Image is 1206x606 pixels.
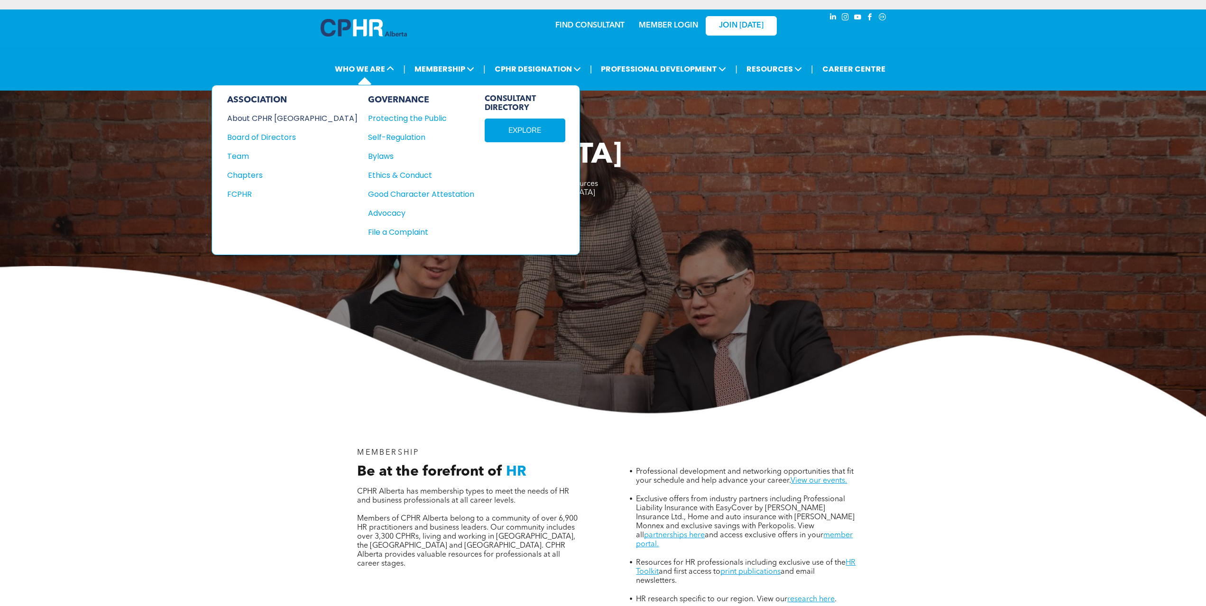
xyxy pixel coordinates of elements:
[506,465,526,479] span: HR
[227,150,358,162] a: Team
[368,131,464,143] div: Self-Regulation
[412,60,477,78] span: MEMBERSHIP
[828,12,838,25] a: linkedin
[485,119,565,142] a: EXPLORE
[227,150,345,162] div: Team
[744,60,805,78] span: RESOURCES
[368,226,464,238] div: File a Complaint
[357,449,419,457] span: MEMBERSHIP
[368,207,474,219] a: Advocacy
[368,112,464,124] div: Protecting the Public
[227,169,358,181] a: Chapters
[227,131,358,143] a: Board of Directors
[787,596,835,603] a: research here
[227,169,345,181] div: Chapters
[368,150,464,162] div: Bylaws
[853,12,863,25] a: youtube
[636,468,854,485] span: Professional development and networking opportunities that fit your schedule and help advance you...
[705,532,823,539] span: and access exclusive offers in your
[368,131,474,143] a: Self-Regulation
[321,19,407,37] img: A blue and white logo for cp alberta
[636,596,787,603] span: HR research specific to our region. View our
[555,22,625,29] a: FIND CONSULTANT
[811,59,813,79] li: |
[706,16,777,36] a: JOIN [DATE]
[598,60,729,78] span: PROFESSIONAL DEVELOPMENT
[636,568,815,585] span: and email newsletters.
[840,12,851,25] a: instagram
[492,60,584,78] span: CPHR DESIGNATION
[720,568,781,576] a: print publications
[368,188,474,200] a: Good Character Attestation
[368,207,464,219] div: Advocacy
[639,22,698,29] a: MEMBER LOGIN
[227,188,345,200] div: FCPHR
[332,60,397,78] span: WHO WE ARE
[368,226,474,238] a: File a Complaint
[877,12,888,25] a: Social network
[357,515,578,568] span: Members of CPHR Alberta belong to a community of over 6,900 HR practitioners and business leaders...
[227,112,345,124] div: About CPHR [GEOGRAPHIC_DATA]
[227,188,358,200] a: FCPHR
[485,95,565,113] span: CONSULTANT DIRECTORY
[368,95,474,105] div: GOVERNANCE
[819,60,888,78] a: CAREER CENTRE
[357,488,569,505] span: CPHR Alberta has membership types to meet the needs of HR and business professionals at all caree...
[835,596,837,603] span: .
[636,496,855,539] span: Exclusive offers from industry partners including Professional Liability Insurance with EasyCover...
[644,532,705,539] a: partnerships here
[357,465,502,479] span: Be at the forefront of
[368,112,474,124] a: Protecting the Public
[636,559,846,567] span: Resources for HR professionals including exclusive use of the
[865,12,875,25] a: facebook
[659,568,720,576] span: and first access to
[590,59,592,79] li: |
[368,169,464,181] div: Ethics & Conduct
[368,150,474,162] a: Bylaws
[719,21,764,30] span: JOIN [DATE]
[368,169,474,181] a: Ethics & Conduct
[636,559,856,576] a: HR Toolkit
[227,131,345,143] div: Board of Directors
[227,95,358,105] div: ASSOCIATION
[791,477,847,485] a: View our events.
[735,59,737,79] li: |
[368,188,464,200] div: Good Character Attestation
[403,59,405,79] li: |
[483,59,486,79] li: |
[636,532,853,548] a: member portal.
[227,112,358,124] a: About CPHR [GEOGRAPHIC_DATA]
